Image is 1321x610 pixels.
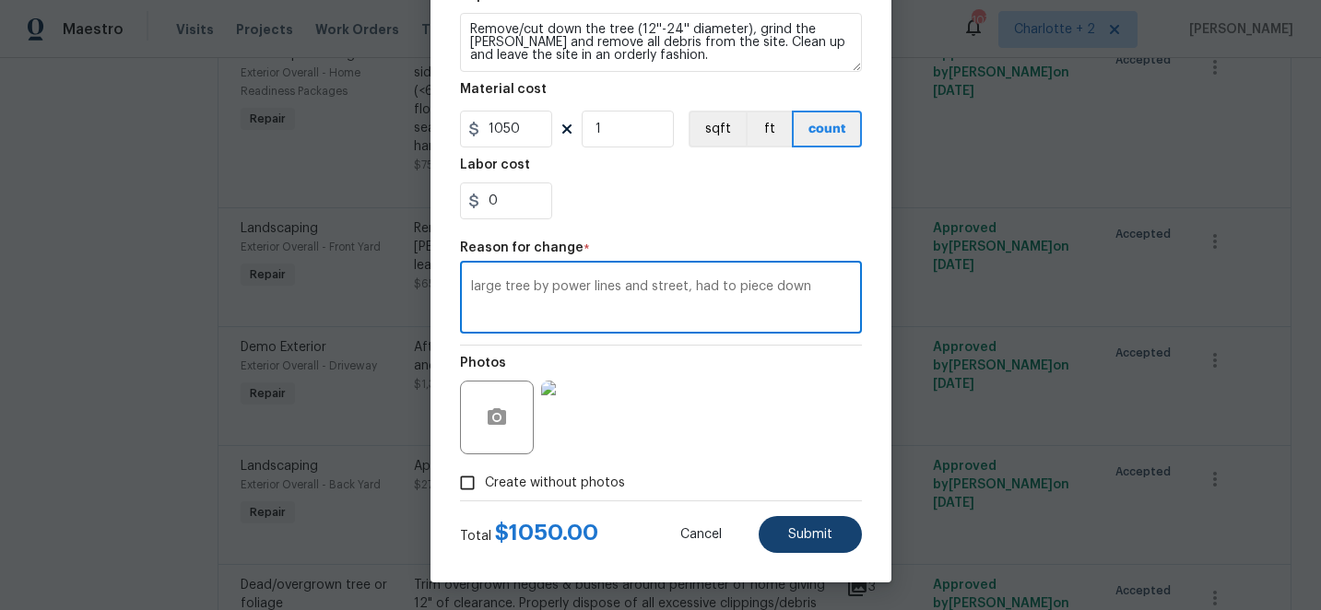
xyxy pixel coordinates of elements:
[689,111,746,147] button: sqft
[495,522,598,544] span: $ 1050.00
[680,528,722,542] span: Cancel
[485,474,625,493] span: Create without photos
[746,111,792,147] button: ft
[460,158,530,171] h5: Labor cost
[759,516,862,553] button: Submit
[460,83,547,96] h5: Material cost
[460,523,598,545] div: Total
[471,280,851,319] textarea: large tree by power lines and street, had to piece down
[460,13,862,72] textarea: Remove/cut down the tree (12''-24'' diameter), grind the [PERSON_NAME] and remove all debris from...
[651,516,751,553] button: Cancel
[788,528,832,542] span: Submit
[460,241,584,254] h5: Reason for change
[460,357,506,370] h5: Photos
[792,111,862,147] button: count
